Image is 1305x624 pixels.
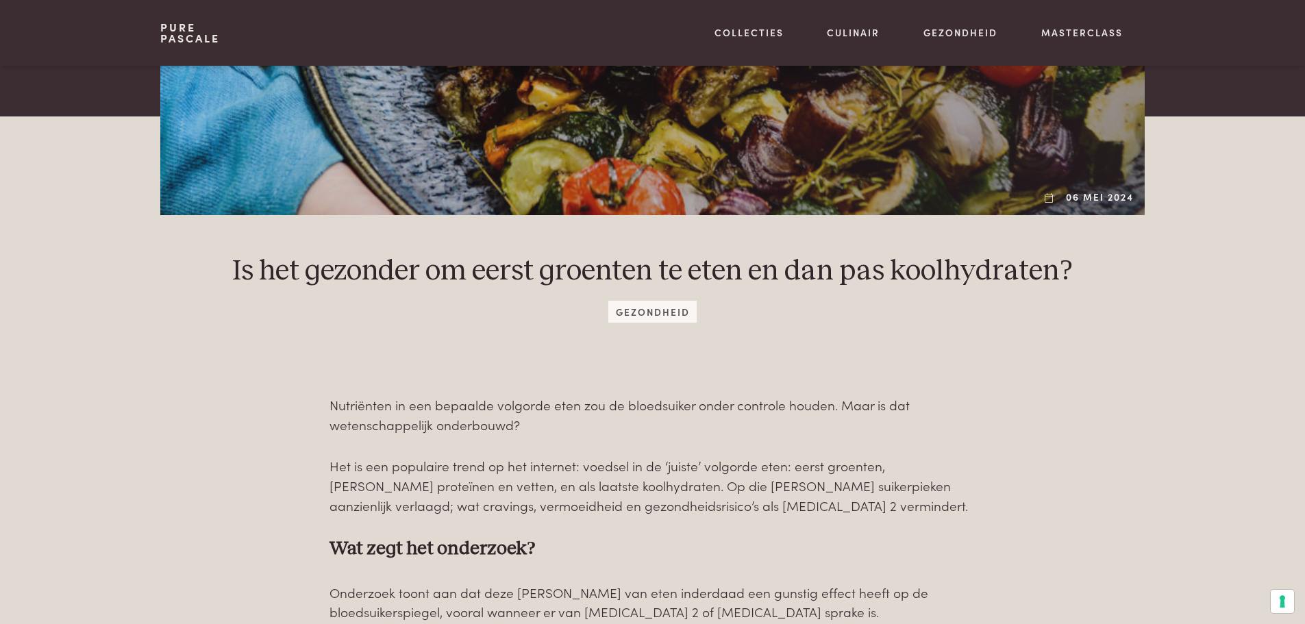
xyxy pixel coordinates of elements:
a: Culinair [827,25,880,40]
h1: Is het gezonder om eerst groenten te eten en dan pas koolhydraten? [232,253,1073,290]
button: Uw voorkeuren voor toestemming voor trackingtechnologieën [1271,590,1294,613]
span: Gezondheid [608,301,697,322]
a: Collecties [714,25,784,40]
strong: Wat zegt het onderzoek? [330,539,536,558]
div: 06 mei 2024 [1045,190,1134,204]
p: Het is een populaire trend op het internet: voedsel in de ‘juiste’ volgorde eten: eerst groenten,... [330,456,975,515]
a: Masterclass [1041,25,1123,40]
a: PurePascale [160,22,220,44]
p: Onderzoek toont aan dat deze [PERSON_NAME] van eten inderdaad een gunstig effect heeft op de bloe... [330,583,975,622]
a: Gezondheid [923,25,997,40]
p: Nutriënten in een bepaalde volgorde eten zou de bloedsuiker onder controle houden. Maar is dat we... [330,395,975,434]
